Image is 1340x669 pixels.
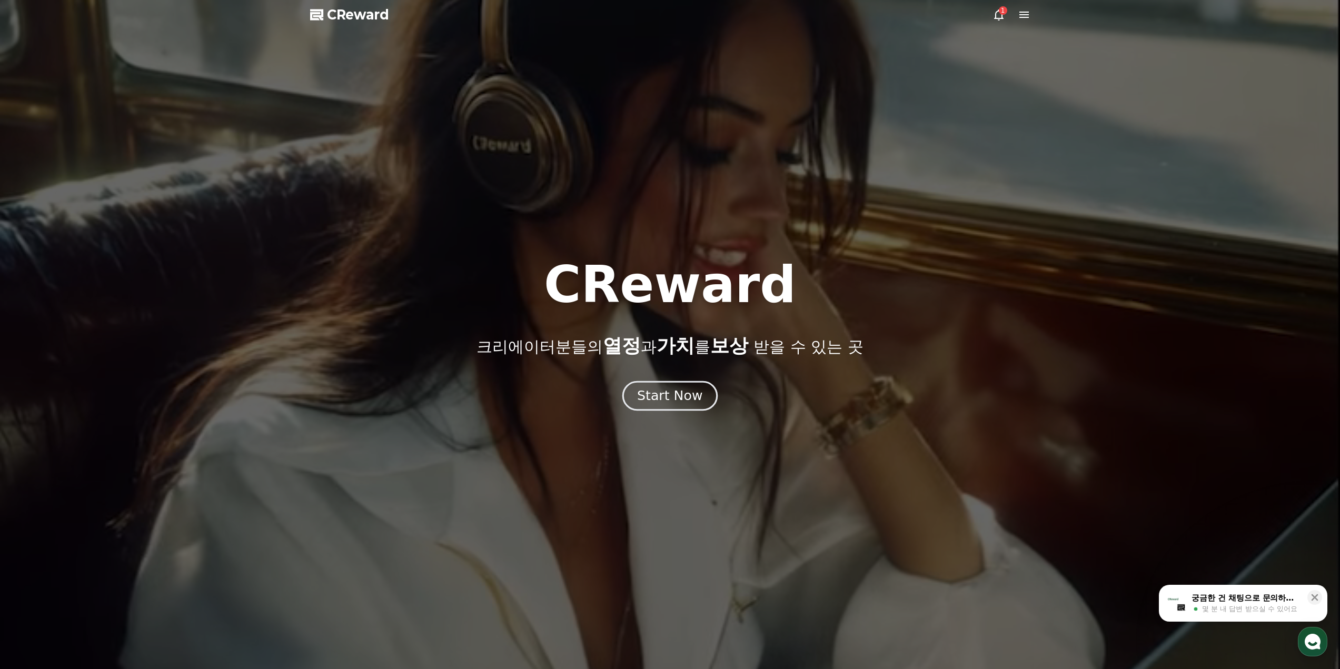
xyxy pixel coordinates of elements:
[163,350,175,358] span: 설정
[136,334,202,360] a: 설정
[310,6,389,23] a: CReward
[992,8,1005,21] a: 1
[637,387,702,405] div: Start Now
[999,6,1007,15] div: 1
[3,334,70,360] a: 홈
[96,350,109,358] span: 대화
[710,335,748,356] span: 보상
[544,259,796,310] h1: CReward
[70,334,136,360] a: 대화
[327,6,389,23] span: CReward
[33,350,39,358] span: 홈
[622,381,718,411] button: Start Now
[477,335,863,356] p: 크리에이터분들의 과 를 받을 수 있는 곳
[657,335,694,356] span: 가치
[624,392,716,402] a: Start Now
[603,335,641,356] span: 열정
